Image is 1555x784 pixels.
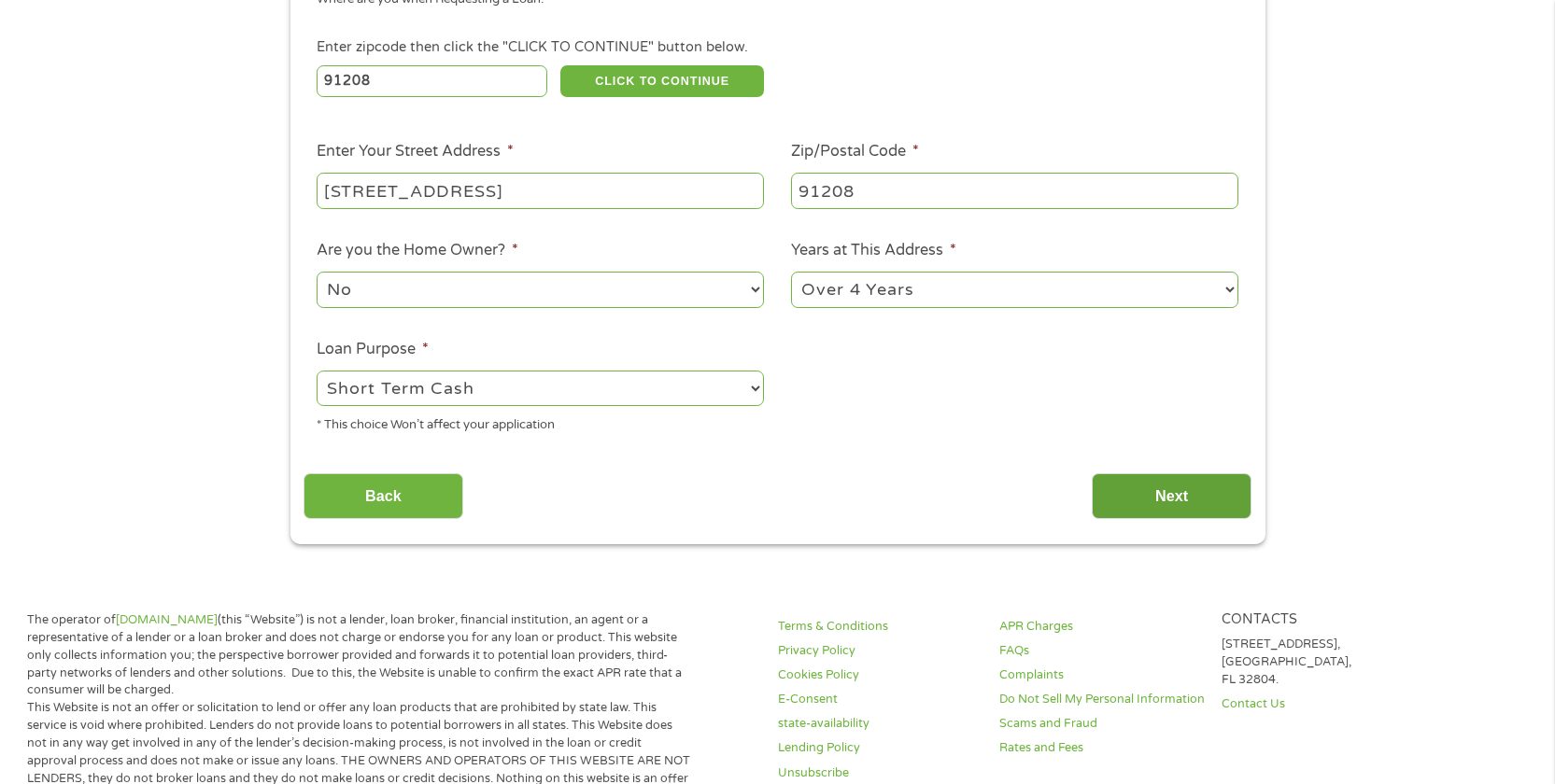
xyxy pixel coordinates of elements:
div: * This choice Won’t affect your application [317,410,764,435]
label: Loan Purpose [317,340,429,359]
label: Zip/Postal Code [791,142,919,161]
button: CLICK TO CONTINUE [560,65,764,97]
div: Enter zipcode then click the "CLICK TO CONTINUE" button below. [317,37,1237,58]
a: E-Consent [778,691,1000,708]
a: [DOMAIN_NAME] [116,612,218,627]
h4: Contacts [1222,611,1444,629]
a: Privacy Policy [778,642,1000,660]
a: Cookies Policy [778,666,1000,684]
input: Next [1092,473,1251,519]
input: 1 Main Street [317,173,764,208]
a: Terms & Conditions [778,618,1000,636]
p: [STREET_ADDRESS], [GEOGRAPHIC_DATA], FL 32804. [1222,636,1444,689]
a: state-availability [778,715,1000,733]
input: Back [304,473,463,519]
a: Contact Us [1222,695,1444,713]
label: Enter Your Street Address [317,142,514,161]
label: Years at This Address [791,241,956,260]
a: Lending Policy [778,739,1000,757]
a: Rates and Fees [999,739,1222,757]
p: The operator of (this “Website”) is not a lender, loan broker, financial institution, an agent or... [27,611,694,699]
a: Do Not Sell My Personal Information [999,691,1222,708]
input: Enter Zipcode (e.g 01510) [317,65,547,97]
a: FAQs [999,642,1222,660]
a: Complaints [999,666,1222,684]
label: Are you the Home Owner? [317,241,518,260]
a: APR Charges [999,618,1222,636]
a: Scams and Fraud [999,715,1222,733]
a: Unsubscribe [778,764,1000,782]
